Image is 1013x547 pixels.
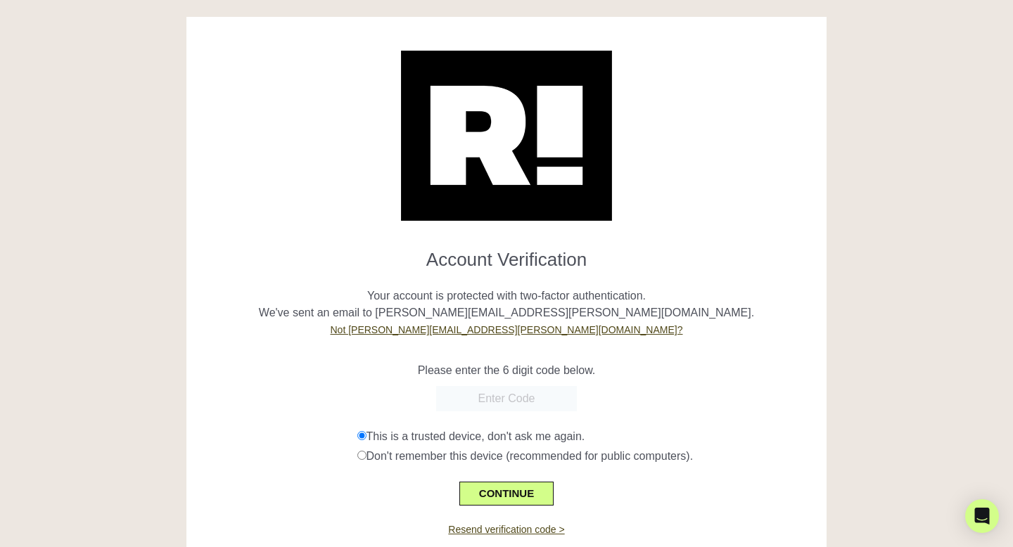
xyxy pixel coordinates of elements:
[197,271,816,338] p: Your account is protected with two-factor authentication. We've sent an email to [PERSON_NAME][EM...
[448,524,564,535] a: Resend verification code >
[401,51,612,221] img: Retention.com
[197,238,816,271] h1: Account Verification
[197,362,816,379] p: Please enter the 6 digit code below.
[436,386,577,411] input: Enter Code
[357,448,817,465] div: Don't remember this device (recommended for public computers).
[459,482,554,506] button: CONTINUE
[357,428,817,445] div: This is a trusted device, don't ask me again.
[965,499,999,533] div: Open Intercom Messenger
[330,324,682,335] a: Not [PERSON_NAME][EMAIL_ADDRESS][PERSON_NAME][DOMAIN_NAME]?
